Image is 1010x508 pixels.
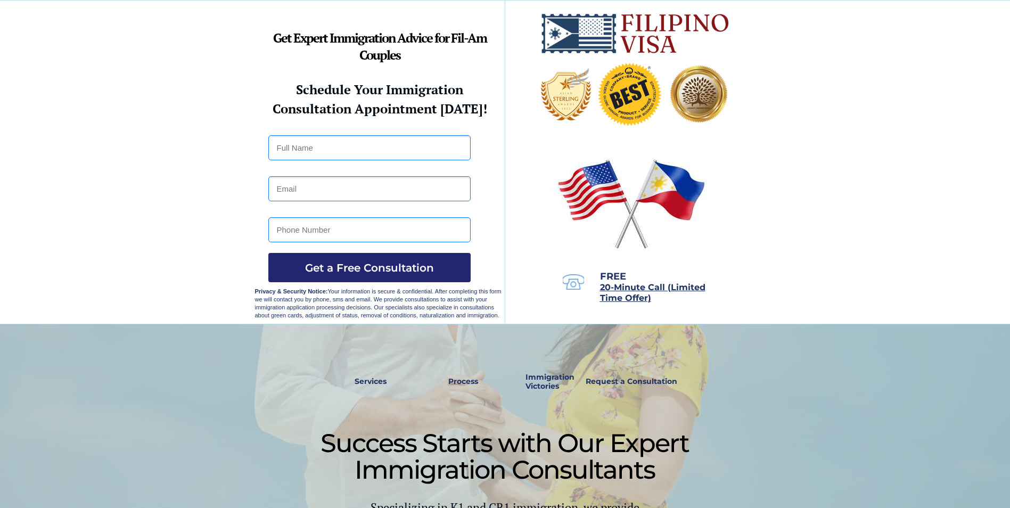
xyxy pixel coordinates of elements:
a: 20-Minute Call (Limited Time Offer) [600,283,705,302]
strong: Privacy & Security Notice: [255,288,328,294]
strong: Schedule Your Immigration [296,81,463,98]
span: Your information is secure & confidential. After completing this form we will contact you by phon... [255,288,502,318]
a: Request a Consultation [581,370,682,394]
a: Services [348,370,394,394]
strong: Services [355,376,387,386]
strong: Consultation Appointment [DATE]! [273,100,487,117]
span: FREE [600,271,626,282]
strong: Process [448,376,478,386]
a: Process [443,370,483,394]
strong: Get Expert Immigration Advice for Fil-Am Couples [273,29,487,63]
button: Get a Free Consultation [268,253,471,282]
input: Phone Number [268,217,471,242]
span: Success Starts with Our Expert Immigration Consultants [321,428,689,485]
span: Get a Free Consultation [268,261,471,274]
a: Immigration Victories [521,370,557,394]
input: Full Name [268,135,471,160]
span: 20-Minute Call (Limited Time Offer) [600,282,705,303]
input: Email [268,176,471,201]
strong: Immigration Victories [525,372,574,391]
strong: Request a Consultation [586,376,677,386]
